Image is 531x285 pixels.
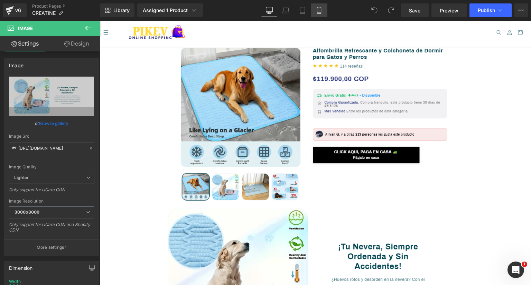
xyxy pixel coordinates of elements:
div: Image [9,59,24,68]
a: Laptop [278,3,294,17]
span: 1 [522,262,527,267]
span: Preview [440,7,458,14]
button: Undo [367,3,381,17]
iframe: Intercom live chat [507,262,524,278]
span: Image [18,26,33,31]
div: or [9,120,94,127]
button: Redo [384,3,398,17]
span: Save [409,7,420,14]
input: Link [9,142,94,154]
a: Design [52,36,102,51]
button: More [514,3,528,17]
a: Mobile [311,3,327,17]
span: Library [113,7,130,13]
p: More settings [37,244,64,250]
b: Lighter [14,175,29,180]
div: Image Src [9,134,94,139]
div: Dimension [9,261,33,271]
span: CREATINE [32,10,56,16]
button: Publish [469,3,512,17]
div: Width [9,279,21,284]
a: Product Pages [32,3,100,9]
div: Only support for UCare CDN and Shopify CDN [9,222,94,237]
a: Browse gallery [39,117,68,129]
div: Image Quality [9,165,94,169]
div: v6 [14,6,22,15]
a: Preview [431,3,467,17]
a: New Library [100,3,134,17]
a: Tablet [294,3,311,17]
span: Publish [478,8,495,13]
button: More settings [4,239,99,255]
a: v6 [3,3,27,17]
div: Only support for UCare CDN [9,187,94,197]
b: 3000x3000 [15,209,39,215]
div: Assigned 1 Product [143,7,197,14]
div: Image Resolution [9,199,94,204]
a: Desktop [261,3,278,17]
